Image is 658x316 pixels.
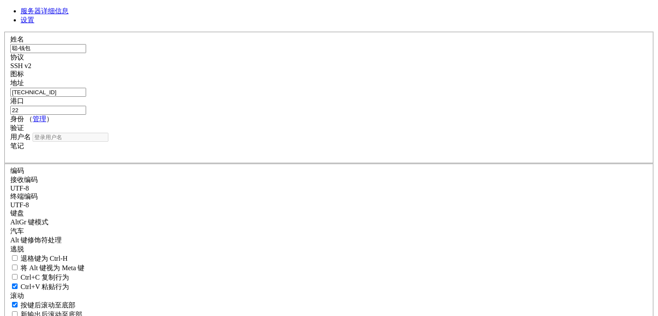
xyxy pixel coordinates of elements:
[10,79,24,86] font: 地址
[10,245,648,254] div: 逃脱
[10,218,48,226] font: AltGr 键模式
[10,236,62,244] label: 控制 Alt 键的处理方式。Esc：发送 ESC 前缀。8 位：像在 xterm 中一样，将输入的字符加 128。浏览器键：等待按键事件并查看浏览器的响应。（此功能在浏览器对某些 Alt 键序列...
[12,283,18,289] input: Ctrl+V 粘贴行为
[10,97,24,104] font: 港口
[10,88,86,97] input: 主机名或 IP
[10,193,38,200] label: 默认终端编码。ISO-2022 启用字符映射转换（例如图形映射）。UTF-8 禁用对字符映射的支持。锁定的版本意味着无法在运行时通过终端转义序列更改编码。除非您发现旧版应用程序的渲染出现问题，否...
[10,62,648,70] div: SSH v2
[33,133,108,142] input: 登录用户名
[10,292,24,299] font: 滚动
[10,142,24,149] font: 笔记
[12,255,18,261] input: 退格键为 Ctrl-H
[10,115,24,122] font: 身份
[10,201,648,209] div: UTF-8
[21,301,75,309] font: 按键后滚动至底部
[12,302,18,307] input: 按键后滚动至底部
[10,201,29,209] font: UTF-8
[10,133,31,140] font: 用户名
[21,283,69,290] font: Ctrl+V 粘贴行为
[26,115,33,122] font: （
[10,44,86,53] input: 服务器名称
[10,185,648,192] div: UTF-8
[10,227,648,236] div: 汽车
[33,115,46,122] a: 管理
[10,236,62,244] font: Alt 键修饰符处理
[10,283,69,290] label: 如果为真，则按 Ctrl+V 粘贴；如果为假，则将 ^V 发送至主机。如果为真，则按 Ctrl+Shift+V 发送 ^V 发送至主机，如果为假，则粘贴。
[10,62,31,69] font: SSH v2
[10,209,24,217] font: 键盘
[21,264,84,271] font: 将 Alt 键视为 Meta 键
[10,264,84,271] label: Alt 键是否充当 Meta 键或不同的 Alt 键。
[12,265,18,270] input: 将 Alt 键视为 Meta 键
[10,106,86,115] input: 端口号
[10,193,38,200] font: 终端编码
[10,36,24,43] font: 姓名
[10,218,48,226] label: 设置从主机接收的数据的预期编码。如果编码不匹配，则可能会观察到视觉错误。
[10,54,24,61] font: 协议
[10,124,24,131] font: 验证
[10,255,68,262] label: 如果为真，则退格键应发送 BS（'\x08'，又名 ^H）。否则，退格键应发送 '\x7f'。
[21,274,69,281] font: Ctrl+C 复制行为
[21,7,69,15] a: 服务器详细信息
[10,227,24,235] font: 汽车
[46,115,53,122] font: ）
[10,274,69,281] label: 如果为真，则 Ctrl-C 复制；如果为假，则发送 ^C 到主机。如果为真，则 Ctrl-Shift-C 发送 ^C 到主机，如果为假，则复制。
[10,176,38,183] font: 接收编码
[10,176,38,183] label: 设置从主机接收的数据的预期编码。如果编码不匹配，则可能会观察到视觉错误。
[10,70,24,78] font: 图标
[21,255,68,262] font: 退格键为 Ctrl-H
[10,167,24,174] font: 编码
[10,301,75,309] label: 是否在按下任意键时滚动到底部。
[10,185,29,192] font: UTF-8
[10,245,24,253] font: 逃脱
[12,274,18,280] input: Ctrl+C 复制行为
[21,16,34,24] a: 设置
